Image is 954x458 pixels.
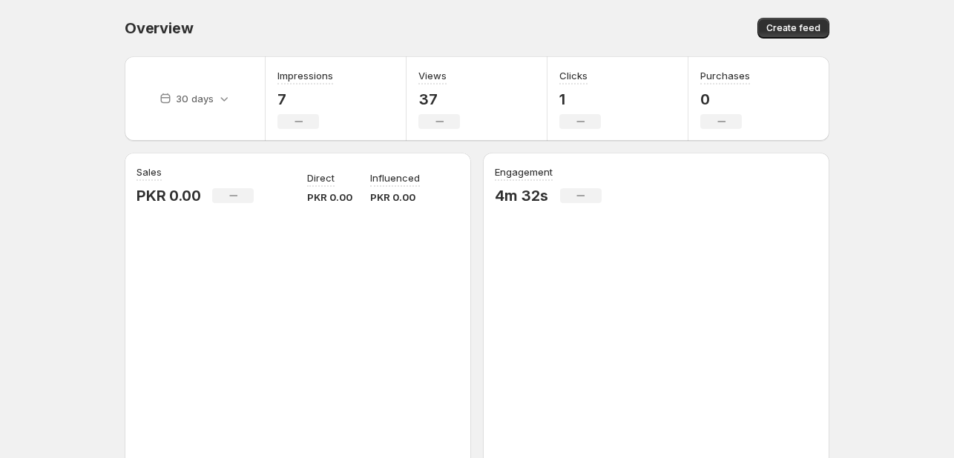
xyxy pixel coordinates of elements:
[176,91,214,106] p: 30 days
[559,90,601,108] p: 1
[370,190,420,205] p: PKR 0.00
[418,68,447,83] h3: Views
[307,190,352,205] p: PKR 0.00
[136,165,162,179] h3: Sales
[700,68,750,83] h3: Purchases
[495,165,553,179] h3: Engagement
[700,90,750,108] p: 0
[307,170,335,185] p: Direct
[136,187,200,205] p: PKR 0.00
[370,170,420,185] p: Influenced
[559,68,588,83] h3: Clicks
[766,22,820,34] span: Create feed
[277,68,333,83] h3: Impressions
[757,18,829,39] button: Create feed
[277,90,333,108] p: 7
[125,19,193,37] span: Overview
[418,90,460,108] p: 37
[495,187,548,205] p: 4m 32s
